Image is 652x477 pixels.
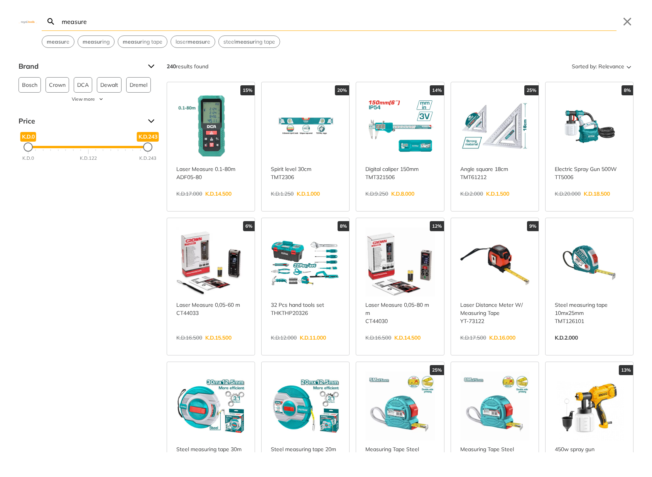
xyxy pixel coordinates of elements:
[139,155,156,162] div: K.D.243
[19,20,37,23] img: Close
[78,36,115,48] div: Suggestion: measuring
[171,36,215,48] div: Suggestion: laser measure
[622,85,633,95] div: 8%
[243,221,255,231] div: 6%
[22,155,34,162] div: K.D.0
[430,221,444,231] div: 12%
[126,77,151,93] button: Dremel
[83,38,102,45] strong: measur
[78,36,114,47] button: Select suggestion: measuring
[19,115,142,127] span: Price
[223,38,275,46] span: steel ing tape
[80,155,97,162] div: K.D.122
[24,142,33,152] div: Minimum Price
[176,38,210,46] span: laser e
[123,38,162,46] span: ing tape
[77,78,89,92] span: DCA
[187,38,207,45] strong: measur
[118,36,167,48] div: Suggestion: measuring tape
[123,38,142,45] strong: measur
[60,12,617,30] input: Search…
[47,38,69,46] span: e
[570,60,633,73] button: Sorted by:Relevance Sort
[143,142,152,152] div: Maximum Price
[47,38,66,45] strong: measur
[100,78,118,92] span: Dewalt
[19,96,157,103] button: View more
[49,78,66,92] span: Crown
[118,36,167,47] button: Select suggestion: measuring tape
[235,38,255,45] strong: measur
[167,63,176,70] strong: 240
[22,78,37,92] span: Bosch
[171,36,215,47] button: Select suggestion: laser measure
[42,36,74,47] button: Select suggestion: measure
[72,96,95,103] span: View more
[240,85,255,95] div: 15%
[335,85,349,95] div: 20%
[130,78,147,92] span: Dremel
[621,15,633,28] button: Close
[46,17,56,26] svg: Search
[524,85,539,95] div: 25%
[167,60,208,73] div: results found
[338,221,349,231] div: 8%
[624,62,633,71] svg: Sort
[219,36,280,47] button: Select suggestion: steel measuring tape
[619,365,633,375] div: 13%
[42,36,74,48] div: Suggestion: measure
[19,60,142,73] span: Brand
[97,77,122,93] button: Dewalt
[46,77,69,93] button: Crown
[527,221,539,231] div: 9%
[430,365,444,375] div: 25%
[83,38,110,46] span: ing
[19,77,41,93] button: Bosch
[430,85,444,95] div: 14%
[74,77,92,93] button: DCA
[218,36,280,48] div: Suggestion: steel measuring tape
[598,60,624,73] span: Relevance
